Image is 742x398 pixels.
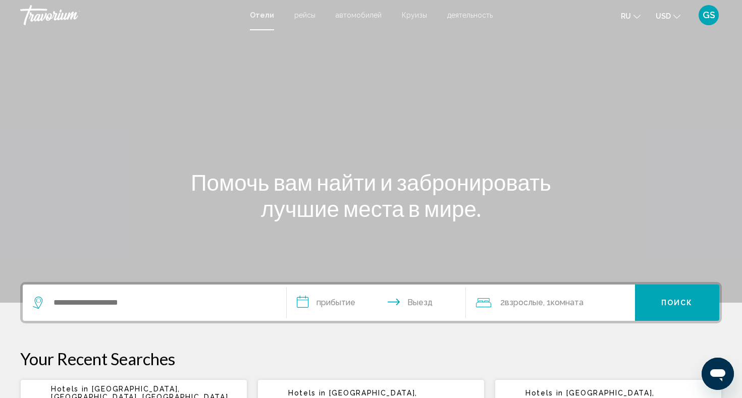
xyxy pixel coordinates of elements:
[656,9,680,23] button: Change currency
[402,11,427,19] a: Круизы
[447,11,493,19] a: деятельность
[500,296,543,310] span: 2
[551,298,584,307] span: Комната
[23,285,719,321] div: Search widget
[621,12,631,20] span: ru
[182,169,560,221] h1: Помочь вам найти и забронировать лучшие места в мире.
[696,5,722,26] button: User Menu
[621,9,641,23] button: Change language
[702,358,734,390] iframe: Кнопка запуска окна обмена сообщениями
[661,299,693,307] span: Поиск
[287,285,466,321] button: Check in and out dates
[703,10,715,20] span: GS
[20,349,722,369] p: Your Recent Searches
[51,385,89,393] span: Hotels in
[656,12,671,20] span: USD
[505,298,543,307] span: Взрослые
[288,389,326,397] span: Hotels in
[635,285,720,321] button: Поиск
[466,285,635,321] button: Travelers: 2 adults, 0 children
[543,296,584,310] span: , 1
[294,11,315,19] a: рейсы
[336,11,382,19] a: автомобилей
[250,11,274,19] a: Отели
[525,389,563,397] span: Hotels in
[20,5,240,25] a: Travorium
